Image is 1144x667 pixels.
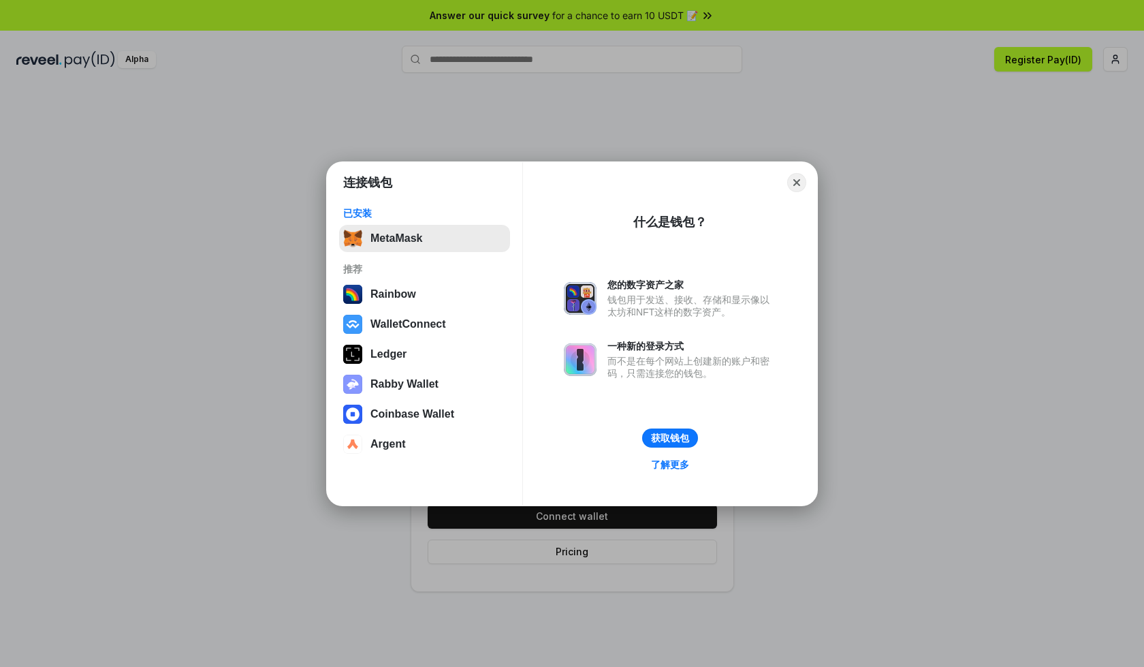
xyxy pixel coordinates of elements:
[651,432,689,444] div: 获取钱包
[339,311,510,338] button: WalletConnect
[343,207,506,219] div: 已安装
[343,405,362,424] img: svg+xml,%3Csvg%20width%3D%2228%22%20height%3D%2228%22%20viewBox%3D%220%200%2028%2028%22%20fill%3D...
[339,281,510,308] button: Rainbow
[370,348,407,360] div: Ledger
[339,225,510,252] button: MetaMask
[343,315,362,334] img: svg+xml,%3Csvg%20width%3D%2228%22%20height%3D%2228%22%20viewBox%3D%220%200%2028%2028%22%20fill%3D...
[339,431,510,458] button: Argent
[339,401,510,428] button: Coinbase Wallet
[370,232,422,245] div: MetaMask
[787,173,806,192] button: Close
[607,294,776,318] div: 钱包用于发送、接收、存储和显示像以太坊和NFT这样的数字资产。
[343,375,362,394] img: svg+xml,%3Csvg%20xmlns%3D%22http%3A%2F%2Fwww.w3.org%2F2000%2Fsvg%22%20fill%3D%22none%22%20viewBox...
[343,229,362,248] img: svg+xml,%3Csvg%20fill%3D%22none%22%20height%3D%2233%22%20viewBox%3D%220%200%2035%2033%22%20width%...
[642,429,698,448] button: 获取钱包
[607,340,776,352] div: 一种新的登录方式
[607,279,776,291] div: 您的数字资产之家
[370,318,446,330] div: WalletConnect
[607,355,776,379] div: 而不是在每个网站上创建新的账户和密码，只需连接您的钱包。
[343,174,392,191] h1: 连接钱包
[633,214,707,230] div: 什么是钱包？
[343,263,506,275] div: 推荐
[370,288,416,300] div: Rainbow
[564,282,597,315] img: svg+xml,%3Csvg%20xmlns%3D%22http%3A%2F%2Fwww.w3.org%2F2000%2Fsvg%22%20fill%3D%22none%22%20viewBox...
[643,456,697,474] a: 了解更多
[343,435,362,454] img: svg+xml,%3Csvg%20width%3D%2228%22%20height%3D%2228%22%20viewBox%3D%220%200%2028%2028%22%20fill%3D...
[651,459,689,471] div: 了解更多
[564,343,597,376] img: svg+xml,%3Csvg%20xmlns%3D%22http%3A%2F%2Fwww.w3.org%2F2000%2Fsvg%22%20fill%3D%22none%22%20viewBox...
[370,438,406,450] div: Argent
[370,378,439,390] div: Rabby Wallet
[370,408,454,420] div: Coinbase Wallet
[339,341,510,368] button: Ledger
[339,371,510,398] button: Rabby Wallet
[343,285,362,304] img: svg+xml,%3Csvg%20width%3D%22120%22%20height%3D%22120%22%20viewBox%3D%220%200%20120%20120%22%20fil...
[343,345,362,364] img: svg+xml,%3Csvg%20xmlns%3D%22http%3A%2F%2Fwww.w3.org%2F2000%2Fsvg%22%20width%3D%2228%22%20height%3...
